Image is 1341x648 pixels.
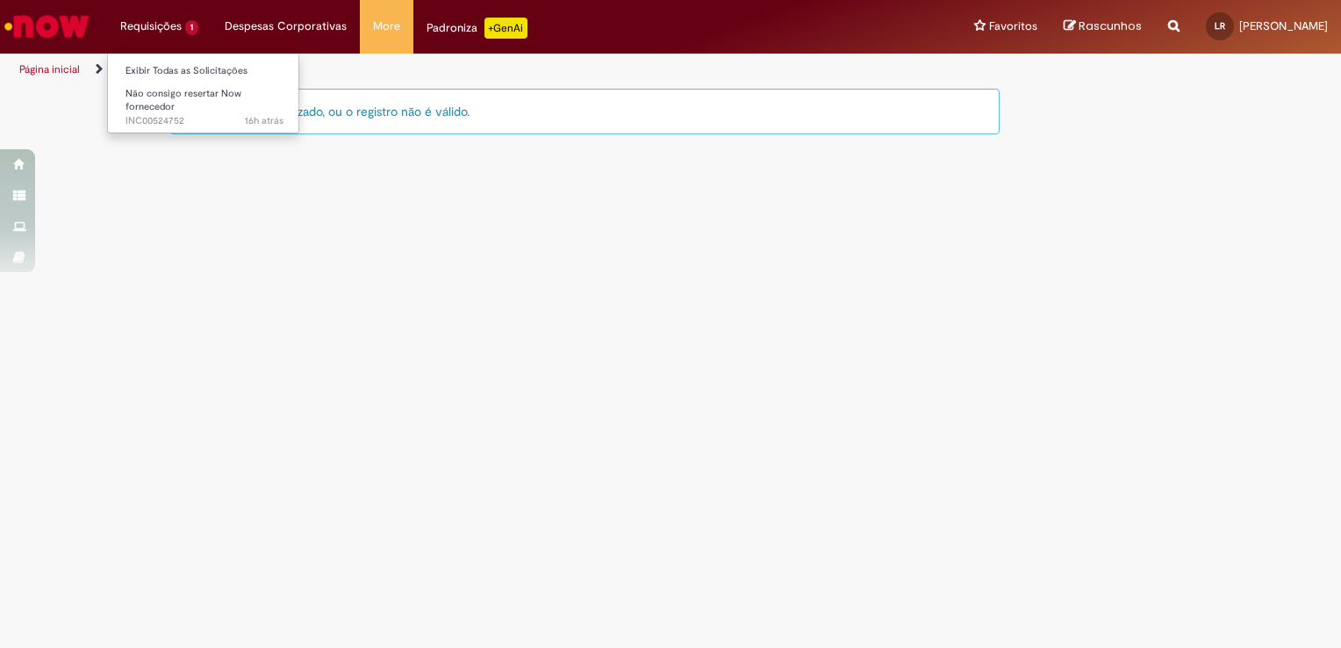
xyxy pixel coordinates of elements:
[1064,18,1142,35] a: Rascunhos
[427,18,527,39] div: Padroniza
[2,9,92,44] img: ServiceNow
[170,89,1000,134] div: Você está não autorizado, ou o registro não é válido.
[989,18,1037,35] span: Favoritos
[13,54,881,86] ul: Trilhas de página
[484,18,527,39] p: +GenAi
[125,87,241,114] span: Não consigo resertar Now fornecedor
[225,18,347,35] span: Despesas Corporativas
[185,20,198,35] span: 1
[125,114,283,128] span: INC00524752
[245,114,283,127] span: 16h atrás
[108,61,301,81] a: Exibir Todas as Solicitações
[120,18,182,35] span: Requisições
[19,62,80,76] a: Página inicial
[1215,20,1225,32] span: LR
[1239,18,1328,33] span: [PERSON_NAME]
[373,18,400,35] span: More
[107,53,299,133] ul: Requisições
[1079,18,1142,34] span: Rascunhos
[245,114,283,127] time: 29/09/2025 09:42:20
[108,84,301,122] a: Aberto INC00524752 : Não consigo resertar Now fornecedor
